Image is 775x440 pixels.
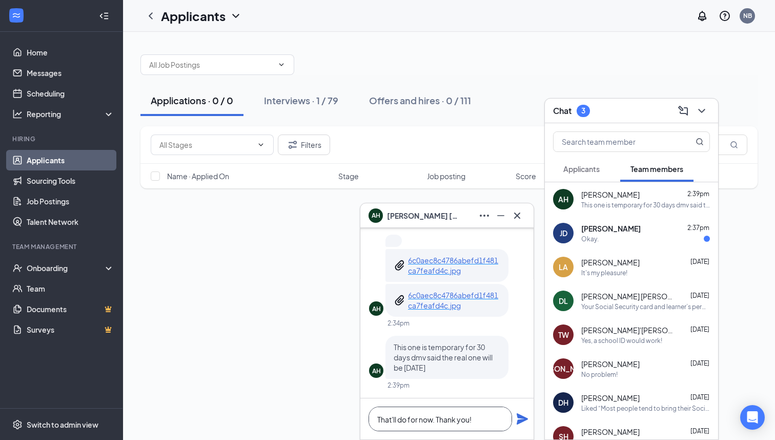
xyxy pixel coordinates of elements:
[559,296,568,306] div: DL
[159,139,253,150] input: All Stages
[145,10,157,22] svg: ChevronLeft
[581,235,599,243] div: Okay.
[690,427,709,435] span: [DATE]
[369,407,512,431] textarea: That'll do for now. Thank you!
[581,223,641,234] span: [PERSON_NAME]
[581,201,710,209] div: This one is temporary for 30 days dmv said the real one will be [DATE]
[558,397,568,408] div: DH
[534,364,593,374] div: [PERSON_NAME]
[696,10,708,22] svg: Notifications
[553,105,572,117] h3: Chat
[581,370,618,379] div: No problem!
[167,171,229,181] span: Name · Applied On
[690,393,709,401] span: [DATE]
[372,367,381,375] div: AH
[563,164,600,174] span: Applicants
[149,59,273,70] input: All Job Postings
[369,94,471,107] div: Offers and hires · 0 / 111
[394,294,406,307] svg: Paperclip
[509,207,525,224] button: Cross
[27,212,114,232] a: Talent Network
[27,299,114,319] a: DocumentsCrown
[696,138,704,146] svg: MagnifyingGlass
[495,209,507,222] svg: Minimize
[581,325,674,335] span: [PERSON_NAME]'[PERSON_NAME]
[151,94,233,107] div: Applications · 0 / 0
[12,109,23,119] svg: Analysis
[27,278,114,299] a: Team
[12,242,112,251] div: Team Management
[427,171,465,181] span: Job posting
[677,105,689,117] svg: ComposeMessage
[27,83,114,104] a: Scheduling
[27,42,114,63] a: Home
[560,228,567,238] div: JD
[687,190,709,198] span: 2:39pm
[27,150,114,170] a: Applicants
[387,210,459,221] span: [PERSON_NAME] [PERSON_NAME]
[581,393,640,403] span: [PERSON_NAME]
[27,263,106,273] div: Onboarding
[690,258,709,265] span: [DATE]
[12,419,23,430] svg: Settings
[581,404,710,413] div: Liked “Most people tend to bring their Social Security cards and drivers' licenses. Thank you!”
[630,164,683,174] span: Team members
[264,94,338,107] div: Interviews · 1 / 79
[408,255,500,276] a: 6c0aec8c4786abefd1f481ca7feafd4c.jpg
[408,290,500,311] a: 6c0aec8c4786abefd1f481ca7feafd4c.jpg
[581,359,640,369] span: [PERSON_NAME]
[581,336,662,345] div: Yes, a school ID would work!
[387,319,410,328] div: 2:34pm
[476,207,493,224] button: Ellipses
[581,427,640,437] span: [PERSON_NAME]
[743,11,752,20] div: NB
[581,302,710,311] div: Your Social Security card and learner’s permit will be just fine. Thank you!
[287,139,299,151] svg: Filter
[675,103,691,119] button: ComposeMessage
[493,207,509,224] button: Minimize
[257,141,265,149] svg: ChevronDown
[27,191,114,212] a: Job Postings
[690,292,709,299] span: [DATE]
[27,170,114,191] a: Sourcing Tools
[730,141,738,149] svg: MagnifyingGlass
[581,269,627,277] div: It's my pleasure!
[394,342,493,372] span: This one is temporary for 30 days dmv said the real one will be [DATE]
[719,10,731,22] svg: QuestionInfo
[161,7,226,25] h1: Applicants
[696,105,708,117] svg: ChevronDown
[394,259,406,272] svg: Paperclip
[516,413,528,425] svg: Plane
[27,109,115,119] div: Reporting
[581,106,585,115] div: 3
[694,103,710,119] button: ChevronDown
[740,405,765,430] div: Open Intercom Messenger
[558,330,569,340] div: TW
[687,224,709,232] span: 2:37pm
[12,263,23,273] svg: UserCheck
[554,132,675,151] input: Search team member
[27,63,114,83] a: Messages
[581,257,640,267] span: [PERSON_NAME]
[12,135,112,143] div: Hiring
[690,326,709,333] span: [DATE]
[581,189,640,200] span: [PERSON_NAME]
[372,304,381,313] div: AH
[516,171,536,181] span: Score
[581,291,674,301] span: [PERSON_NAME] [PERSON_NAME]
[511,209,523,222] svg: Cross
[278,135,330,155] button: Filter Filters
[27,419,98,430] div: Switch to admin view
[277,61,285,69] svg: ChevronDown
[11,10,22,21] svg: WorkstreamLogo
[338,171,359,181] span: Stage
[27,319,114,340] a: SurveysCrown
[230,10,242,22] svg: ChevronDown
[558,194,568,204] div: AH
[690,359,709,367] span: [DATE]
[478,209,491,222] svg: Ellipses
